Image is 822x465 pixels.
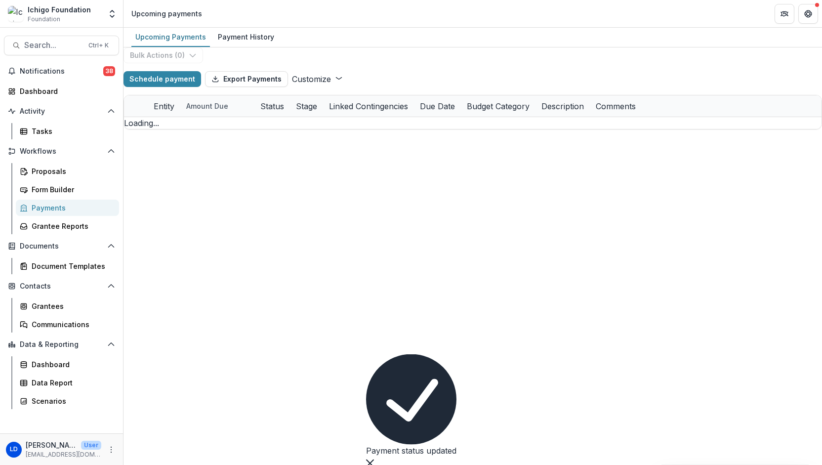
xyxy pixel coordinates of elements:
button: Schedule payment [123,71,201,87]
div: Due Date [414,95,461,117]
button: Customize [292,73,343,85]
button: More [105,444,117,456]
div: Ichigo Foundation [28,4,91,15]
span: Activity [20,107,103,116]
div: Communications [32,319,111,330]
div: Dashboard [32,359,111,370]
a: Form Builder [16,181,119,198]
button: Bulk Actions (0) [123,47,203,63]
div: Upcoming payments [131,8,202,19]
span: Workflows [20,147,103,156]
div: Dashboard [20,86,111,96]
div: Proposals [32,166,111,176]
div: Due Date [414,100,461,112]
span: Foundation [28,15,60,24]
div: Amount Due [180,95,254,117]
div: Comments [590,95,642,117]
button: Partners [775,4,794,24]
span: Customize [292,74,331,84]
a: Grantees [16,298,119,314]
div: Budget Category [461,95,535,117]
a: Tasks [16,123,119,139]
a: Payments [16,200,119,216]
div: Status [254,95,290,117]
button: Open entity switcher [105,4,119,24]
div: Stage [290,95,323,117]
div: Payments [32,203,111,213]
button: Open Contacts [4,278,119,294]
div: Description [535,100,590,112]
div: Grantees [32,301,111,311]
span: 38 [103,66,115,76]
div: Comments [590,100,642,112]
div: Budget Category [461,100,535,112]
div: Document Templates [32,261,111,271]
a: Communications [16,316,119,333]
p: [PERSON_NAME] [26,440,77,450]
button: Open Documents [4,238,119,254]
button: Get Help [798,4,818,24]
div: Form Builder [32,184,111,195]
button: Notifications38 [4,63,119,79]
a: Upcoming Payments [131,28,210,47]
a: Grantee Reports [16,218,119,234]
span: Bulk Actions ( 0 ) [130,51,185,60]
button: Export Payments [205,71,288,87]
div: Data Report [32,378,111,388]
div: Grantee Reports [32,221,111,231]
button: Search... [4,36,119,55]
div: Payment History [214,30,278,44]
div: Stage [290,100,323,112]
div: Description [535,95,590,117]
a: Dashboard [4,83,119,99]
span: Contacts [20,282,103,291]
span: Search... [24,41,82,50]
div: Loading... [124,117,822,129]
a: Data Report [16,375,119,391]
button: Open Data & Reporting [4,337,119,352]
div: Status [254,100,290,112]
span: Documents [20,242,103,251]
a: Document Templates [16,258,119,274]
div: Linked Contingencies [323,95,414,117]
div: Entity [148,100,180,112]
div: Laurel Dumont [10,446,18,453]
a: Scenarios [16,393,119,409]
div: Entity [148,95,180,117]
div: Upcoming Payments [131,30,210,44]
a: Payment History [214,28,278,47]
div: Linked Contingencies [323,100,414,112]
div: Tasks [32,126,111,136]
a: Dashboard [16,356,119,373]
div: Scenarios [32,396,111,406]
span: Notifications [20,67,103,76]
button: Open Activity [4,103,119,119]
div: Ctrl + K [86,40,111,51]
span: Data & Reporting [20,340,103,349]
button: Open Workflows [4,143,119,159]
p: [EMAIL_ADDRESS][DOMAIN_NAME] [26,450,101,459]
img: Ichigo Foundation [8,6,24,22]
div: Amount Due [180,101,234,111]
a: Proposals [16,163,119,179]
nav: breadcrumb [127,6,206,21]
p: User [81,441,101,450]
